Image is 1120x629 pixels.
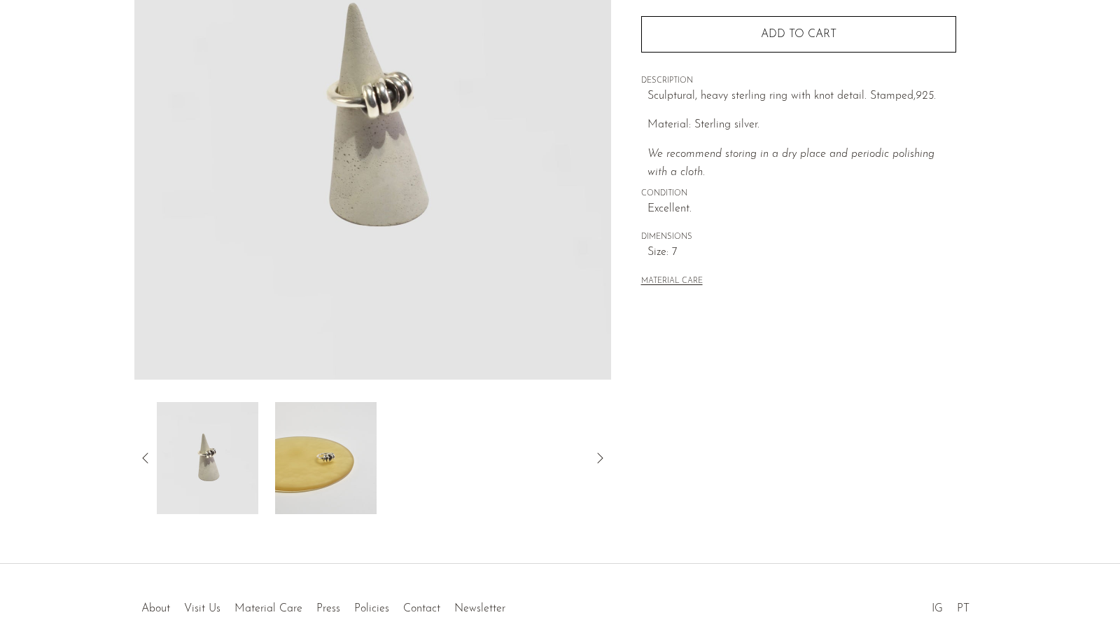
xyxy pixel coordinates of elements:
img: Sterling Knot Ring [275,402,377,514]
span: Size: 7 [647,244,956,262]
span: Add to cart [761,29,836,40]
em: 925. [916,90,936,102]
p: Sculptural, heavy sterling ring with knot detail. Stamped, [647,88,956,106]
a: About [141,603,170,614]
a: Press [316,603,340,614]
span: Excellent. [647,200,956,219]
button: Add to cart [641,16,956,53]
ul: Social Medias [925,592,976,618]
ul: Quick links [134,592,512,618]
a: PT [957,603,969,614]
a: Material Care [234,603,302,614]
p: Material: Sterling silver. [647,116,956,134]
a: Contact [403,603,440,614]
a: IG [932,603,943,614]
button: MATERIAL CARE [641,277,703,287]
i: We recommend storing in a dry place and periodic polishing with a cloth. [647,148,934,178]
a: Policies [354,603,389,614]
a: Visit Us [184,603,220,614]
span: CONDITION [641,188,956,200]
img: Sterling Knot Ring [157,402,258,514]
span: DIMENSIONS [641,231,956,244]
span: DESCRIPTION [641,75,956,88]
